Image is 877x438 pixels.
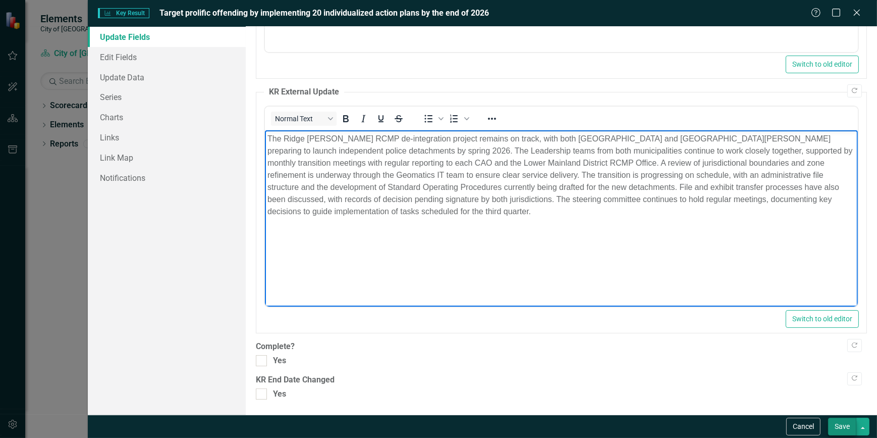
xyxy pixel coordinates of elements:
div: Yes [273,388,286,400]
iframe: Rich Text Area [265,130,858,307]
button: Strikethrough [390,112,407,126]
a: Update Data [88,67,246,87]
button: Underline [372,112,390,126]
button: Bold [337,112,354,126]
button: Italic [355,112,372,126]
button: Switch to old editor [786,56,859,73]
label: Complete? [256,341,867,353]
button: Block Normal Text [271,112,337,126]
legend: KR External Update [264,86,344,98]
div: Bullet list [420,112,445,126]
a: Charts [88,107,246,127]
span: Key Result [98,8,149,18]
button: Cancel [786,418,820,435]
button: Save [828,418,856,435]
span: Target prolific offending by implementing 20 individualized action plans by the end of 2026 [159,8,489,18]
a: Series [88,87,246,107]
p: The Ridge [PERSON_NAME] RCMP de-integration project remains on track, with both [GEOGRAPHIC_DATA]... [3,3,590,87]
span: Normal Text [275,115,324,123]
a: Links [88,127,246,148]
a: Link Map [88,148,246,168]
a: Edit Fields [88,47,246,67]
button: Switch to old editor [786,310,859,328]
a: Notifications [88,168,246,188]
div: Yes [273,355,286,367]
div: Numbered list [446,112,471,126]
a: Update Fields [88,27,246,47]
label: KR End Date Changed [256,374,867,386]
button: Reveal or hide additional toolbar items [483,112,501,126]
